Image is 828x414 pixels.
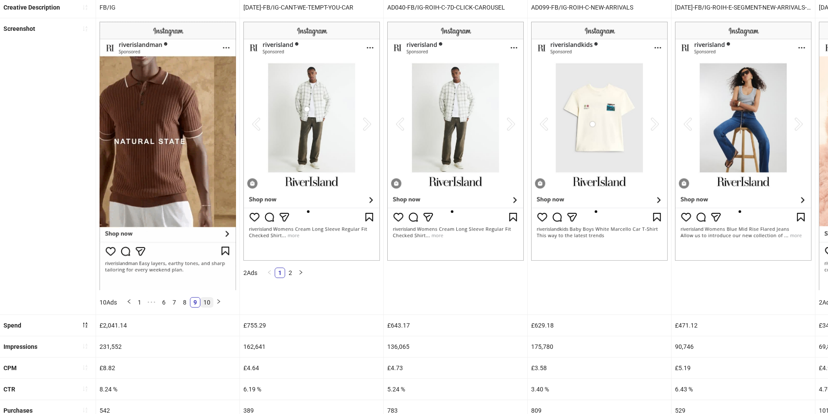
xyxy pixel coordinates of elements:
div: 136,065 [384,336,527,357]
span: sort-ascending [82,364,88,371]
div: £643.17 [384,315,527,336]
div: £629.18 [528,315,671,336]
a: 7 [170,298,179,307]
div: £5.19 [672,358,815,378]
button: left [264,268,275,278]
div: £8.82 [96,358,239,378]
span: sort-ascending [82,4,88,10]
span: 2 Ads [243,269,257,276]
b: Spend [3,322,21,329]
span: 10 Ads [100,299,117,306]
span: sort-descending [82,322,88,328]
li: 7 [169,297,180,308]
div: £2,041.14 [96,315,239,336]
span: sort-ascending [82,343,88,349]
a: 1 [275,268,285,278]
li: 10 [200,297,213,308]
b: Screenshot [3,25,35,32]
div: 175,780 [528,336,671,357]
div: 6.43 % [672,379,815,400]
a: 6 [159,298,169,307]
span: right [216,299,221,304]
b: Purchases [3,407,33,414]
a: 2 [286,268,295,278]
div: 8.24 % [96,379,239,400]
li: 1 [134,297,145,308]
img: Screenshot 120229126521520599 [100,22,236,290]
li: Next Page [296,268,306,278]
a: 9 [190,298,200,307]
div: £471.12 [672,315,815,336]
button: left [124,297,134,308]
b: CTR [3,386,15,393]
a: 8 [180,298,190,307]
span: sort-ascending [82,26,88,32]
li: 9 [190,297,200,308]
div: £4.64 [240,358,383,378]
img: Screenshot 120232125838530599 [243,22,380,261]
li: 2 [285,268,296,278]
div: 6.19 % [240,379,383,400]
div: £4.73 [384,358,527,378]
li: Previous 5 Pages [145,297,159,308]
img: Screenshot 120231840431790599 [387,22,524,261]
li: Previous Page [264,268,275,278]
a: 10 [201,298,213,307]
span: sort-ascending [82,386,88,392]
a: 1 [135,298,144,307]
div: 5.24 % [384,379,527,400]
li: Next Page [213,297,224,308]
div: 3.40 % [528,379,671,400]
b: Impressions [3,343,37,350]
span: sort-ascending [82,407,88,413]
div: 90,746 [672,336,815,357]
div: 231,552 [96,336,239,357]
div: £3.58 [528,358,671,378]
b: Creative Description [3,4,60,11]
div: £755.29 [240,315,383,336]
span: left [267,270,272,275]
b: CPM [3,364,17,371]
img: Screenshot 120231840960610599 [531,22,668,261]
li: 8 [180,297,190,308]
span: left [126,299,132,304]
span: right [298,270,303,275]
li: 6 [159,297,169,308]
img: Screenshot 120231840806090599 [675,22,811,261]
button: right [213,297,224,308]
li: Previous Page [124,297,134,308]
button: right [296,268,306,278]
span: ••• [145,297,159,308]
div: 162,641 [240,336,383,357]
